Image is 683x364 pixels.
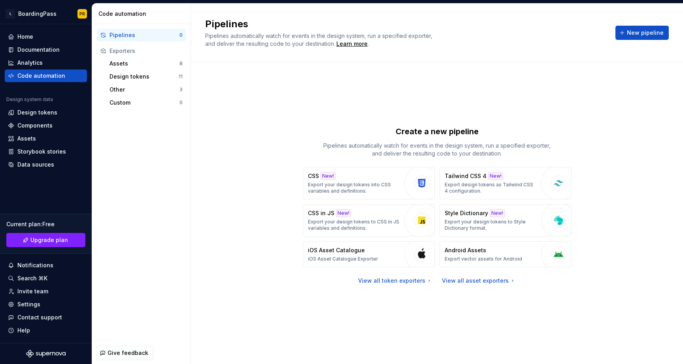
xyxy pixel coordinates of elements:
div: New! [321,172,336,180]
a: Learn more [336,40,368,48]
a: Components [5,119,87,132]
p: iOS Asset Catalogue Exporter [308,256,378,262]
p: Style Dictionary [445,209,488,217]
div: Components [17,122,53,129]
p: Export your design tokens to CSS in JS variables and definitions. [308,219,400,231]
div: Code automation [98,10,187,18]
h2: Pipelines [205,18,606,30]
div: Other [109,86,179,94]
div: Data sources [17,161,54,169]
button: Search ⌘K [5,272,87,285]
div: 3 [179,86,183,93]
button: Give feedback [96,346,153,360]
button: Android AssetsExport vector assets for Android [440,241,572,267]
div: Invite team [17,287,48,295]
div: Design tokens [109,73,179,81]
div: Settings [17,300,40,308]
button: Contact support [5,311,87,324]
div: Assets [17,135,36,143]
div: Analytics [17,59,43,67]
a: Assets [5,132,87,145]
a: Design tokens [5,106,87,119]
a: View all token exporters [358,277,432,285]
a: Analytics [5,56,87,69]
div: New! [336,209,351,217]
div: Notifications [17,261,53,269]
a: Settings [5,298,87,311]
div: L [6,9,15,19]
button: Design tokens11 [106,70,186,83]
span: Give feedback [108,349,148,357]
button: LBoardingPassPR [2,5,90,22]
div: 0 [179,32,183,38]
svg: Supernova Logo [26,350,66,358]
p: Create a new pipeline [396,126,479,137]
p: CSS in JS [308,209,334,217]
span: Upgrade plan [30,236,68,244]
div: Design system data [6,96,53,103]
p: Export vector assets for Android [445,256,522,262]
div: Exporters [109,47,183,55]
div: Design tokens [17,109,57,116]
p: Export your design tokens into CSS variables and definitions. [308,182,400,194]
div: Code automation [17,72,65,80]
span: . [335,41,369,47]
div: 11 [179,73,183,80]
div: Home [17,33,33,41]
button: Tailwind CSS 4New!Export design tokens as Tailwind CSS 4 configuration. [440,167,572,199]
p: Export design tokens as Tailwind CSS 4 configuration. [445,182,537,194]
a: Upgrade plan [6,233,85,247]
div: Contact support [17,313,62,321]
div: New! [488,172,503,180]
div: New! [490,209,505,217]
button: Assets8 [106,57,186,70]
div: Help [17,326,30,334]
p: CSS [308,172,319,180]
div: Pipelines [109,31,179,39]
button: New pipeline [615,26,669,40]
button: Style DictionaryNew!Export your design tokens to Style Dictionary format. [440,204,572,236]
div: Search ⌘K [17,274,47,282]
button: CSSNew!Export your design tokens into CSS variables and definitions. [303,167,435,199]
p: Export your design tokens to Style Dictionary format. [445,219,537,231]
a: Data sources [5,158,87,171]
div: 8 [179,60,183,67]
div: Documentation [17,46,60,54]
div: Storybook stories [17,148,66,156]
button: Help [5,324,87,337]
p: Tailwind CSS 4 [445,172,487,180]
a: View all asset exporters [442,277,516,285]
p: iOS Asset Catalogue [308,246,365,254]
button: iOS Asset CatalogueiOS Asset Catalogue Exporter [303,241,435,267]
div: 0 [179,99,183,106]
div: Assets [109,60,179,68]
div: Custom [109,99,179,107]
button: Other3 [106,83,186,96]
button: CSS in JSNew!Export your design tokens to CSS in JS variables and definitions. [303,204,435,236]
div: PR [79,11,85,17]
div: BoardingPass [18,10,57,18]
a: Invite team [5,285,87,298]
p: Android Assets [445,246,486,254]
a: Documentation [5,43,87,56]
button: Pipelines0 [97,29,186,41]
a: Storybook stories [5,145,87,158]
span: Pipelines automatically watch for events in the design system, run a specified exporter, and deli... [205,32,434,47]
button: Notifications [5,259,87,272]
span: New pipeline [627,29,664,37]
button: Custom0 [106,96,186,109]
div: Current plan : Free [6,220,85,228]
a: Code automation [5,69,87,82]
p: Pipelines automatically watch for events in the design system, run a specified exporter, and deli... [319,142,556,158]
a: Home [5,30,87,43]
